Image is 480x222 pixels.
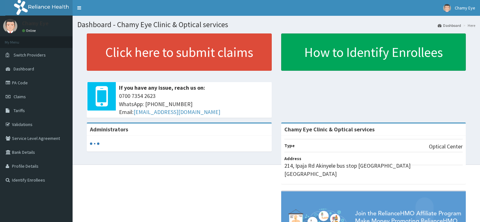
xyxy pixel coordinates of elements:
span: Tariffs [14,108,25,113]
b: If you have any issue, reach us on: [119,84,205,91]
svg: audio-loading [90,139,99,148]
a: Online [22,28,37,33]
span: Chamy Eye [455,5,475,11]
p: Optical Center [429,142,463,151]
span: Dashboard [14,66,34,72]
li: Here [462,23,475,28]
img: User Image [3,19,17,33]
strong: Chamy Eye Clinic & Optical services [284,126,375,133]
h1: Dashboard - Chamy Eye Clinic & Optical services [77,21,475,29]
a: How to Identify Enrollees [281,33,466,71]
a: Click here to submit claims [87,33,272,71]
p: Chamy Eye [22,21,49,26]
b: Administrators [90,126,128,133]
a: Dashboard [438,23,461,28]
b: Type [284,143,295,148]
span: Claims [14,94,26,99]
p: 214, Ipaja Rd Akinyele bus stop [GEOGRAPHIC_DATA] [GEOGRAPHIC_DATA] [284,162,463,178]
a: [EMAIL_ADDRESS][DOMAIN_NAME] [133,108,220,116]
span: 0700 7354 2623 WhatsApp: [PHONE_NUMBER] Email: [119,92,269,116]
span: Switch Providers [14,52,46,58]
img: User Image [443,4,451,12]
b: Address [284,156,301,161]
